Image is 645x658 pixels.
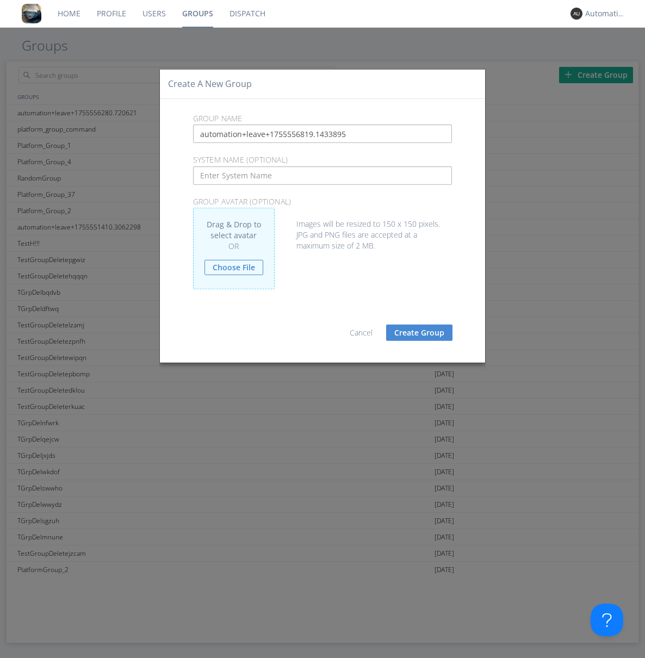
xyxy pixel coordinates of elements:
[185,154,461,166] p: System Name (optional)
[193,166,452,184] input: Enter System Name
[204,260,263,275] a: Choose File
[570,8,582,20] img: 373638.png
[185,195,461,207] p: Group Avatar (optional)
[185,113,461,125] p: Group Name
[22,4,41,23] img: 8ff700cf5bab4eb8a436322861af2272
[386,325,452,341] button: Create Group
[585,8,626,19] div: Automation+0004
[350,327,373,338] a: Cancel
[168,78,252,90] h4: Create a New Group
[204,241,263,252] div: OR
[193,125,452,143] input: Enter Group Name
[193,208,275,289] div: Drag & Drop to select avatar
[193,208,452,251] div: Images will be resized to 150 x 150 pixels. JPG and PNG files are accepted at a maximum size of 2...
